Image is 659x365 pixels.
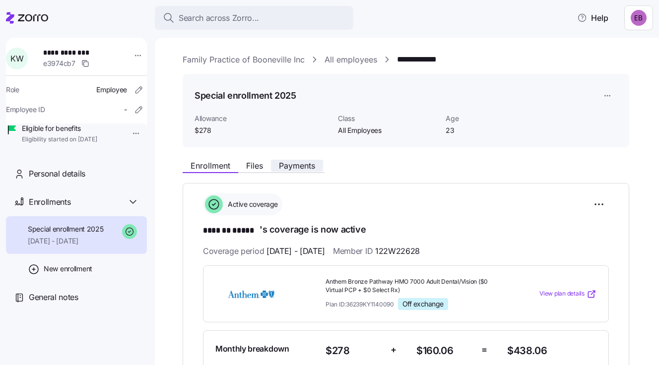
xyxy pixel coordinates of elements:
[183,54,305,66] a: Family Practice of Booneville Inc
[326,343,383,359] span: $278
[195,89,296,102] h1: Special enrollment 2025
[22,135,97,144] span: Eligibility started on [DATE]
[326,278,499,295] span: Anthem Bronze Pathway HMO 7000 Adult Dental/Vision ($0 Virtual PCP + $0 Select Rx)
[6,105,45,115] span: Employee ID
[333,245,420,257] span: Member ID
[569,8,616,28] button: Help
[326,300,394,308] span: Plan ID: 36239KY1140090
[631,10,647,26] img: e893a1d701ecdfe11b8faa3453cd5ce7
[124,105,127,115] span: -
[179,12,259,24] span: Search across Zorro...
[215,283,287,305] img: Anthem
[28,224,104,234] span: Special enrollment 2025
[446,125,545,135] span: 23
[10,55,23,62] span: K W
[22,123,97,133] span: Eligible for benefits
[203,245,325,257] span: Coverage period
[577,12,608,24] span: Help
[246,162,263,170] span: Files
[446,114,545,123] span: Age
[338,114,438,123] span: Class
[29,168,85,180] span: Personal details
[195,125,330,135] span: $278
[279,162,315,170] span: Payments
[203,223,609,237] h1: 's coverage is now active
[402,300,444,308] span: Off exchange
[507,343,596,359] span: $438.06
[191,162,230,170] span: Enrollment
[96,85,127,95] span: Employee
[266,245,325,257] span: [DATE] - [DATE]
[6,85,19,95] span: Role
[225,199,278,209] span: Active coverage
[43,59,75,68] span: e3974cb7
[155,6,353,30] button: Search across Zorro...
[539,289,596,299] a: View plan details
[29,196,70,208] span: Enrollments
[29,291,78,304] span: General notes
[44,264,92,274] span: New enrollment
[195,114,330,123] span: Allowance
[375,245,420,257] span: 122W22628
[325,54,377,66] a: All employees
[391,343,396,357] span: +
[338,125,438,135] span: All Employees
[215,343,289,355] span: Monthly breakdown
[416,343,473,359] span: $160.06
[28,236,104,246] span: [DATE] - [DATE]
[481,343,487,357] span: =
[539,289,585,299] span: View plan details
